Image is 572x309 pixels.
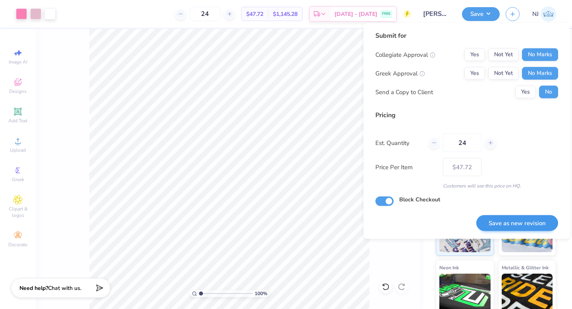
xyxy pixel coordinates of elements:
[462,7,500,21] button: Save
[189,7,220,21] input: – –
[464,67,485,80] button: Yes
[375,31,558,41] div: Submit for
[443,134,481,152] input: – –
[375,110,558,120] div: Pricing
[399,195,440,204] label: Block Checkout
[476,215,558,231] button: Save as new revision
[375,69,425,78] div: Greek Approval
[439,263,459,272] span: Neon Ink
[12,176,24,183] span: Greek
[246,10,263,18] span: $47.72
[19,284,48,292] strong: Need help?
[532,10,539,19] span: NJ
[375,138,423,147] label: Est. Quantity
[522,48,558,61] button: No Marks
[255,290,267,297] span: 100 %
[488,48,519,61] button: Not Yet
[9,88,27,95] span: Designs
[8,118,27,124] span: Add Text
[375,162,437,172] label: Price Per Item
[375,182,558,189] div: Customers will see this price on HQ.
[334,10,377,18] span: [DATE] - [DATE]
[48,284,81,292] span: Chat with us.
[382,11,390,17] span: FREE
[464,48,485,61] button: Yes
[488,67,519,80] button: Not Yet
[10,147,26,153] span: Upload
[541,6,556,22] img: Nidhi Jariwala
[375,87,433,97] div: Send a Copy to Client
[539,86,558,98] button: No
[417,6,456,22] input: Untitled Design
[9,59,27,65] span: Image AI
[375,50,435,59] div: Collegiate Approval
[532,6,556,22] a: NJ
[515,86,536,98] button: Yes
[273,10,298,18] span: $1,145.28
[4,206,32,218] span: Clipart & logos
[8,241,27,248] span: Decorate
[502,263,549,272] span: Metallic & Glitter Ink
[522,67,558,80] button: No Marks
